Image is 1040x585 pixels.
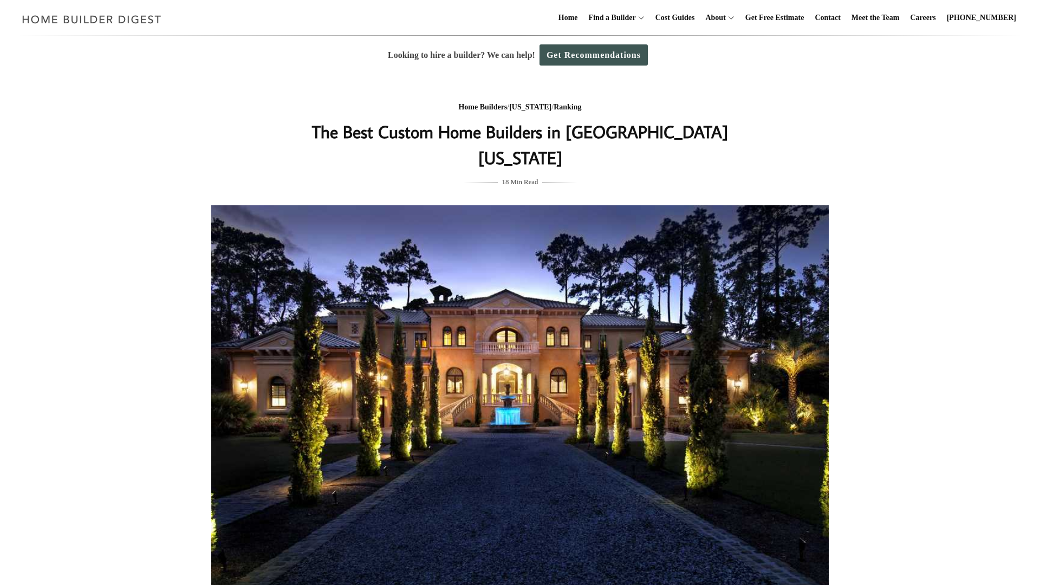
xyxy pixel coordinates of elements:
[810,1,844,35] a: Contact
[584,1,636,35] a: Find a Builder
[554,103,581,111] a: Ranking
[847,1,904,35] a: Meet the Team
[942,1,1020,35] a: [PHONE_NUMBER]
[17,9,166,30] img: Home Builder Digest
[741,1,809,35] a: Get Free Estimate
[304,119,736,171] h1: The Best Custom Home Builders in [GEOGRAPHIC_DATA] [US_STATE]
[458,103,507,111] a: Home Builders
[509,103,551,111] a: [US_STATE]
[539,44,648,66] a: Get Recommendations
[554,1,582,35] a: Home
[651,1,699,35] a: Cost Guides
[906,1,940,35] a: Careers
[701,1,725,35] a: About
[304,101,736,114] div: / /
[502,176,538,188] span: 18 Min Read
